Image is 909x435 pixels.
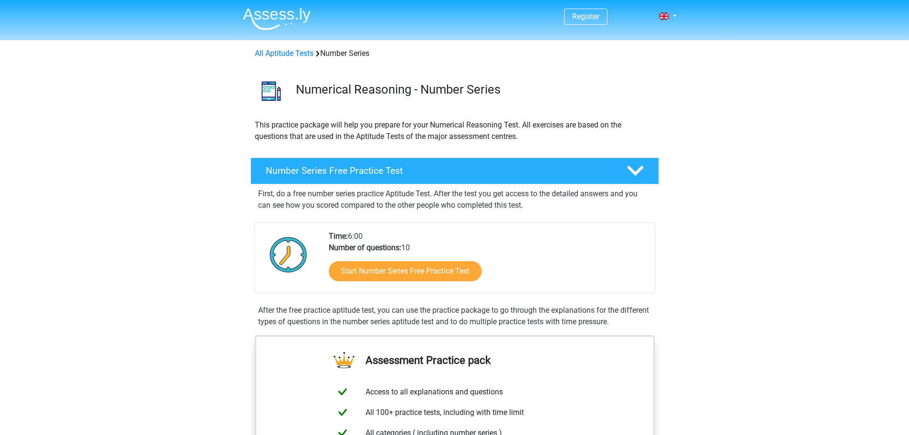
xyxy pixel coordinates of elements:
h4: Number Series Free Practice Test [266,165,611,176]
a: Start Number Series Free Practice Test [329,261,481,281]
div: Number Series [251,48,658,59]
a: Register [572,12,599,21]
div: After the free practice aptitude test, you can use the practice package to go through the explana... [254,305,655,328]
p: This practice package will help you prepare for your Numerical Reasoning Test. All exercises are ... [255,119,655,142]
img: number series [251,71,292,111]
img: Clock [264,231,313,278]
a: All Aptitude Tests [255,49,313,58]
b: Number of questions: [329,243,401,252]
h3: Numerical Reasoning - Number Series [296,82,651,97]
div: 6:00 10 [322,231,654,293]
b: Time: [329,232,348,241]
a: Number Series Free Practice Test [247,158,663,184]
p: First, do a free number series practice Aptitude Test. After the test you get access to the detai... [258,188,651,211]
img: Assessly [243,8,311,30]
